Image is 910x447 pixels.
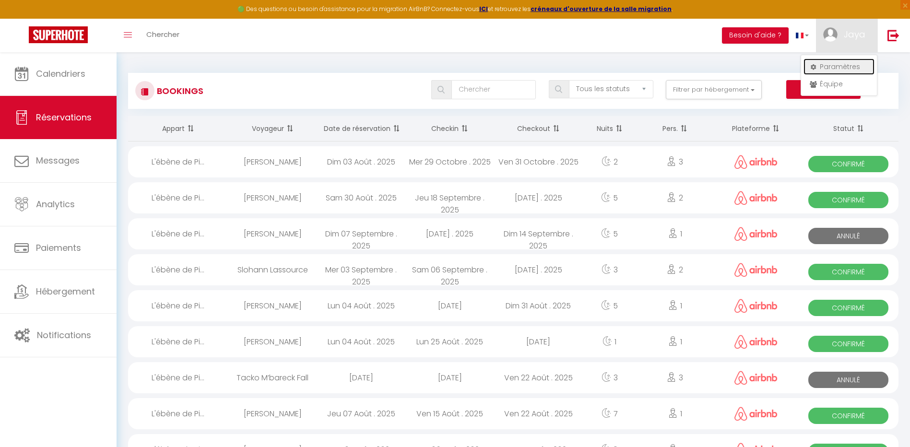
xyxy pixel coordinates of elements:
span: Notifications [37,329,91,341]
th: Sort by channel [714,116,799,141]
th: Sort by checkin [405,116,494,141]
a: Paramètres [804,59,875,75]
button: Besoin d'aide ? [722,27,789,44]
th: Sort by guest [228,116,317,141]
img: logout [887,29,899,41]
button: Ouvrir le widget de chat LiveChat [8,4,36,33]
a: Équipe [804,76,875,92]
span: Calendriers [36,68,85,80]
th: Sort by booking date [317,116,405,141]
a: créneaux d'ouverture de la salle migration [531,5,672,13]
span: Paiements [36,242,81,254]
img: ... [823,27,838,42]
span: Jaya [844,28,865,40]
th: Sort by checkout [494,116,583,141]
button: Filtrer par hébergement [666,80,762,99]
h3: Bookings [154,80,203,102]
span: Chercher [146,29,179,39]
span: Analytics [36,198,75,210]
th: Sort by status [798,116,898,141]
th: Sort by people [637,116,714,141]
th: Sort by nights [583,116,637,141]
img: Super Booking [29,26,88,43]
a: ... Jaya [816,19,877,52]
button: Actions [786,80,860,99]
span: Messages [36,154,80,166]
span: Hébergement [36,285,95,297]
a: ICI [479,5,488,13]
input: Chercher [451,80,536,99]
a: Chercher [139,19,187,52]
th: Sort by rentals [128,116,228,141]
span: Réservations [36,111,92,123]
